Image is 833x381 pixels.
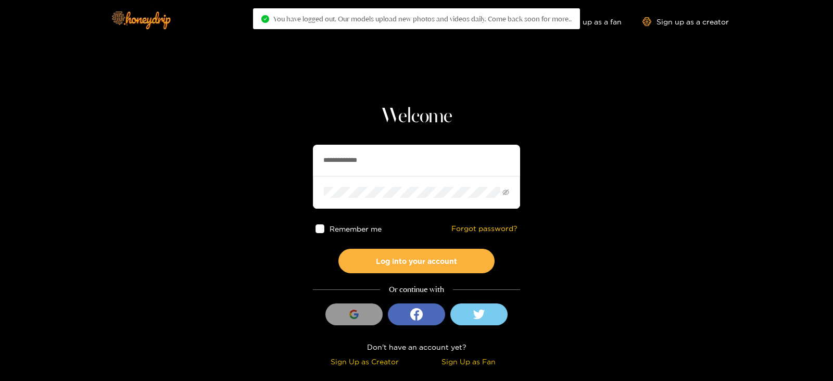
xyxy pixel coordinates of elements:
span: eye-invisible [502,189,509,196]
span: check-circle [261,15,269,23]
a: Sign up as a fan [550,17,622,26]
a: Sign up as a creator [642,17,729,26]
span: Remember me [330,225,382,233]
div: Sign Up as Creator [315,355,414,367]
h1: Welcome [313,104,520,129]
button: Log into your account [338,249,495,273]
div: Sign Up as Fan [419,355,518,367]
span: You have logged out. Our models upload new photos and videos daily. Come back soon for more.. [273,15,572,23]
div: Don't have an account yet? [313,341,520,353]
div: Or continue with [313,284,520,296]
a: Forgot password? [451,224,518,233]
